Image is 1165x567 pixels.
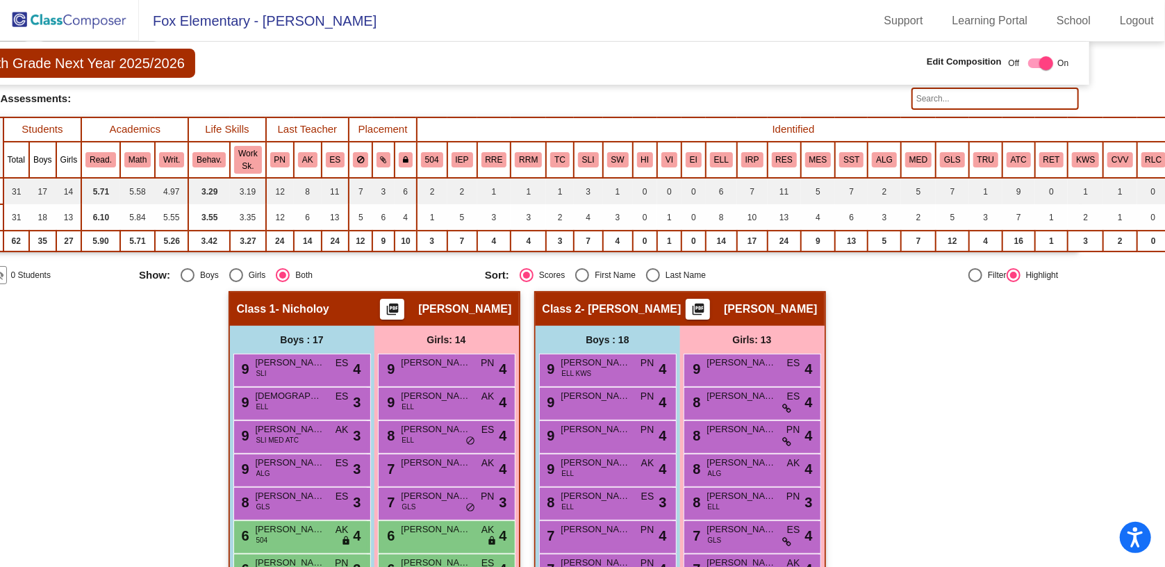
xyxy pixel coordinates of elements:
td: 5 [936,204,969,231]
td: 4 [603,231,633,252]
td: 17 [29,178,56,204]
td: 2 [447,178,477,204]
td: 4 [477,231,511,252]
td: 3.55 [188,204,230,231]
th: 504 Plan [417,142,447,178]
span: 9 [384,395,395,410]
td: 0 [681,178,706,204]
button: SLI [578,152,599,167]
button: KWS [1072,152,1099,167]
button: EI [686,152,702,167]
span: 9 [544,461,555,477]
span: [DEMOGRAPHIC_DATA][PERSON_NAME] [256,389,325,403]
div: Last Name [660,269,706,281]
th: English Language Learner [706,142,737,178]
span: ELL [562,468,575,479]
span: [PERSON_NAME] [561,422,631,436]
button: Read. [85,152,116,167]
td: 11 [768,178,801,204]
td: 3 [546,231,574,252]
span: Class 1 [237,302,276,316]
td: 10 [737,204,768,231]
span: 8 [690,461,701,477]
span: Sort: [485,269,509,281]
td: 2 [868,178,901,204]
button: SST [839,152,864,167]
span: ELL [256,402,269,412]
th: Student Support Team Meeting [835,142,868,178]
th: Truancy/Attendance Concerns [969,142,1002,178]
td: 3.27 [230,231,265,252]
span: PN [641,389,654,404]
mat-icon: picture_as_pdf [384,302,401,322]
td: 11 [322,178,349,204]
span: ELL [402,435,415,445]
th: Resource Room ELA [477,142,511,178]
td: 7 [901,231,936,252]
span: [PERSON_NAME] [402,422,471,436]
span: 8 [384,428,395,443]
td: 3 [868,204,901,231]
button: IEP [452,152,473,167]
td: 1 [1035,231,1068,252]
span: Fox Elementary - [PERSON_NAME] [139,10,377,32]
span: 4 [804,359,812,379]
a: Logout [1109,10,1165,32]
th: Teacher Consult [546,142,574,178]
td: 7 [1002,204,1035,231]
span: SLI [256,368,267,379]
button: RES [772,152,797,167]
span: 9 [544,361,555,377]
button: IRP [741,152,763,167]
td: 9 [801,231,836,252]
th: Hearing Impaired (2.0 if primary) [633,142,658,178]
td: 3 [511,204,546,231]
td: 2 [417,178,447,204]
span: AK [787,456,800,470]
div: Boys : 17 [230,326,374,354]
th: Social Work [603,142,633,178]
span: ES [336,389,349,404]
th: Chippewa Valley Virtual Academy [1103,142,1137,178]
button: Print Students Details [380,299,404,320]
span: [PERSON_NAME] [707,456,777,470]
th: Allergy [868,142,901,178]
th: Students [3,117,82,142]
span: 4 [659,459,666,479]
td: 5.71 [81,178,120,204]
button: Behav. [192,152,226,167]
td: 5 [901,178,936,204]
span: ELL KWS [562,368,592,379]
span: [PERSON_NAME] [724,302,817,316]
button: RRM [515,152,542,167]
button: HI [637,152,654,167]
td: 8 [706,204,737,231]
td: 7 [936,178,969,204]
span: 9 [238,428,249,443]
span: AK [481,456,495,470]
td: 0 [633,231,658,252]
td: 24 [768,231,801,252]
span: 4 [499,359,506,379]
td: 0 [681,231,706,252]
th: Visually Impaired (2.0 if primary) [657,142,681,178]
button: MED [905,152,932,167]
span: ELL [402,402,415,412]
td: 35 [29,231,56,252]
span: Show: [139,269,170,281]
button: Math [124,152,151,167]
td: 6 [372,204,395,231]
th: Attentional Concerns [1002,142,1035,178]
th: Keep with students [372,142,395,178]
th: Alexa Koulouberis [294,142,322,178]
td: 31 [3,178,29,204]
mat-icon: picture_as_pdf [690,302,707,322]
td: 5 [447,204,477,231]
td: 3.42 [188,231,230,252]
th: Last Teacher [266,117,349,142]
th: Retention [1035,142,1068,178]
mat-radio-group: Select an option [485,268,820,282]
td: 6 [706,178,737,204]
td: 0 [681,204,706,231]
button: ALG [872,152,897,167]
